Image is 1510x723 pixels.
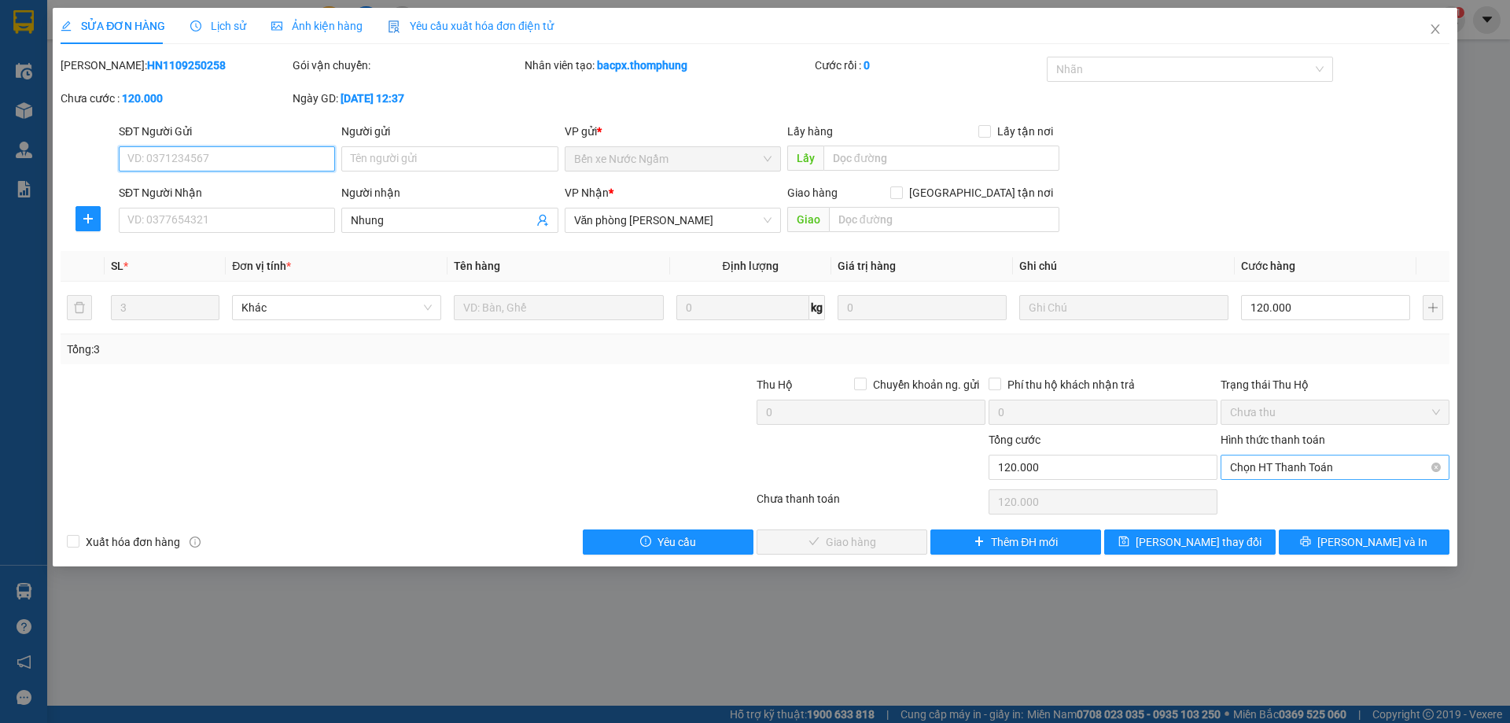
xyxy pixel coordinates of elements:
span: close-circle [1431,463,1441,472]
span: picture [271,20,282,31]
span: Yêu cầu xuất hóa đơn điện tử [388,20,554,32]
span: exclamation-circle [640,536,651,548]
span: Xuất hóa đơn hàng [79,533,186,551]
span: plus [76,212,100,225]
div: Ngày GD: [293,90,521,107]
b: HN1109250258 [147,59,226,72]
button: delete [67,295,92,320]
div: SĐT Người Gửi [119,123,335,140]
span: Ảnh kiện hàng [271,20,363,32]
span: Lấy tận nơi [991,123,1059,140]
span: Cước hàng [1241,260,1295,272]
span: Chọn HT Thanh Toán [1230,456,1440,479]
button: Close [1413,8,1457,52]
span: kg [809,295,825,320]
span: Văn phòng Quỳnh Lưu [574,208,772,232]
label: Hình thức thanh toán [1221,433,1325,446]
b: 120.000 [122,92,163,105]
div: Gói vận chuyển: [293,57,521,74]
span: Thêm ĐH mới [991,533,1058,551]
span: Thu Hộ [757,378,793,391]
span: printer [1300,536,1311,548]
span: Khác [241,296,432,319]
span: Tên hàng [454,260,500,272]
span: Bến xe Nước Ngầm [574,147,772,171]
b: 0 [864,59,870,72]
span: VP Nhận [565,186,609,199]
input: Dọc đường [823,146,1059,171]
div: Tổng: 3 [67,341,583,358]
span: Chưa thu [1230,400,1440,424]
div: Cước rồi : [815,57,1044,74]
span: SỬA ĐƠN HÀNG [61,20,165,32]
div: VP gửi [565,123,781,140]
span: close [1429,23,1442,35]
div: Người gửi [341,123,558,140]
div: [PERSON_NAME]: [61,57,289,74]
b: bacpx.thomphung [597,59,687,72]
span: info-circle [190,537,201,548]
input: Ghi Chú [1019,295,1228,320]
input: 0 [838,295,1007,320]
span: [PERSON_NAME] thay đổi [1136,533,1261,551]
div: Chưa thanh toán [755,490,987,518]
span: Phí thu hộ khách nhận trả [1001,376,1141,393]
input: Dọc đường [829,207,1059,232]
button: exclamation-circleYêu cầu [583,529,753,555]
div: Người nhận [341,184,558,201]
span: user-add [536,214,549,227]
button: plus [75,206,101,231]
span: Tổng cước [989,433,1040,446]
span: Giao hàng [787,186,838,199]
span: [GEOGRAPHIC_DATA] tận nơi [903,184,1059,201]
th: Ghi chú [1013,251,1235,282]
span: Lấy hàng [787,125,833,138]
input: VD: Bàn, Ghế [454,295,663,320]
div: Chưa cước : [61,90,289,107]
span: SL [111,260,123,272]
img: icon [388,20,400,33]
span: clock-circle [190,20,201,31]
span: Giao [787,207,829,232]
span: edit [61,20,72,31]
span: Đơn vị tính [232,260,291,272]
button: printer[PERSON_NAME] và In [1279,529,1449,555]
span: Lịch sử [190,20,246,32]
span: [PERSON_NAME] và In [1317,533,1427,551]
div: SĐT Người Nhận [119,184,335,201]
button: checkGiao hàng [757,529,927,555]
span: Yêu cầu [657,533,696,551]
button: plusThêm ĐH mới [930,529,1101,555]
span: Giá trị hàng [838,260,896,272]
span: Định lượng [723,260,779,272]
span: Lấy [787,146,823,171]
span: Chuyển khoản ng. gửi [867,376,985,393]
span: save [1118,536,1129,548]
div: Trạng thái Thu Hộ [1221,376,1449,393]
b: [DATE] 12:37 [341,92,404,105]
span: plus [974,536,985,548]
button: save[PERSON_NAME] thay đổi [1104,529,1275,555]
button: plus [1423,295,1443,320]
div: Nhân viên tạo: [525,57,812,74]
